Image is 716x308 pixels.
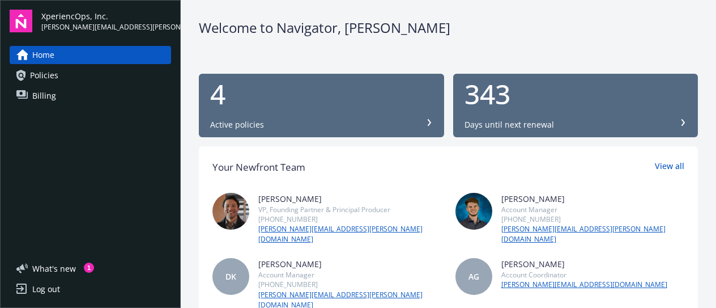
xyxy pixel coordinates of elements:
[258,280,442,289] div: [PHONE_NUMBER]
[32,280,60,298] div: Log out
[32,46,54,64] span: Home
[210,81,433,108] div: 4
[10,66,171,85] a: Policies
[258,214,442,224] div: [PHONE_NUMBER]
[212,160,305,175] div: Your Newfront Team
[30,66,58,85] span: Policies
[10,46,171,64] a: Home
[655,160,684,175] a: View all
[10,10,32,32] img: navigator-logo.svg
[258,270,442,280] div: Account Manager
[468,271,479,282] span: AG
[501,258,667,270] div: [PERSON_NAME]
[501,193,685,205] div: [PERSON_NAME]
[501,224,685,244] a: [PERSON_NAME][EMAIL_ADDRESS][PERSON_NAME][DOMAIN_NAME]
[455,193,492,230] img: photo
[10,87,171,105] a: Billing
[210,119,264,130] div: Active policies
[501,205,685,214] div: Account Manager
[10,263,94,275] button: What's new1
[501,214,685,224] div: [PHONE_NUMBER]
[212,193,249,230] img: photo
[453,74,698,137] button: 343Days until next renewal
[258,205,442,214] div: VP, Founding Partner & Principal Producer
[464,119,554,130] div: Days until next renewal
[32,87,56,105] span: Billing
[84,263,94,273] div: 1
[258,224,442,244] a: [PERSON_NAME][EMAIL_ADDRESS][PERSON_NAME][DOMAIN_NAME]
[258,258,442,270] div: [PERSON_NAME]
[258,193,442,205] div: [PERSON_NAME]
[199,18,698,37] div: Welcome to Navigator , [PERSON_NAME]
[464,81,687,108] div: 343
[32,263,76,275] span: What ' s new
[41,10,171,32] button: XperiencOps, Inc.[PERSON_NAME][EMAIL_ADDRESS][PERSON_NAME][DOMAIN_NAME]
[41,22,171,32] span: [PERSON_NAME][EMAIL_ADDRESS][PERSON_NAME][DOMAIN_NAME]
[501,280,667,290] a: [PERSON_NAME][EMAIL_ADDRESS][DOMAIN_NAME]
[225,271,236,282] span: DK
[501,270,667,280] div: Account Coordinator
[199,74,444,137] button: 4Active policies
[41,10,171,22] span: XperiencOps, Inc.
